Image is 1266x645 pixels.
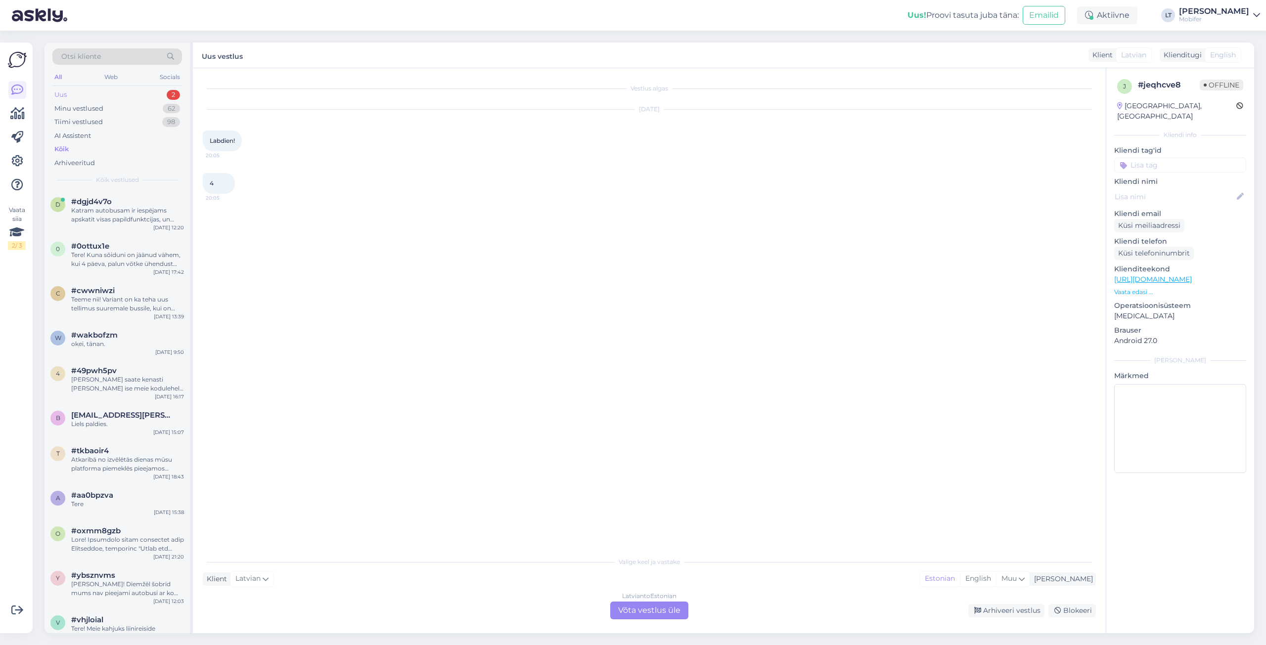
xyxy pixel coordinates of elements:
p: Android 27.0 [1114,336,1246,346]
p: Brauser [1114,325,1246,336]
div: [DATE] [203,105,1096,114]
div: [DATE] 16:17 [155,393,184,400]
span: 20:05 [206,152,243,159]
span: y [56,574,60,582]
span: #ybsznvms [71,571,115,580]
span: Labdien! [210,137,235,144]
span: #0ottux1e [71,242,109,251]
div: All [52,71,64,84]
div: Web [102,71,120,84]
div: [DATE] 21:20 [153,553,184,560]
div: okei, tänan. [71,340,184,348]
span: Latvian [235,573,261,584]
div: Proovi tasuta juba täna: [907,9,1019,21]
div: Socials [158,71,182,84]
div: [PERSON_NAME] [1179,7,1249,15]
a: [PERSON_NAME]Mobifer [1179,7,1260,23]
input: Lisa tag [1114,158,1246,172]
div: Mobifer [1179,15,1249,23]
a: [URL][DOMAIN_NAME] [1114,275,1192,284]
label: Uus vestlus [202,48,243,62]
span: t [56,450,60,457]
div: Vestlus algas [203,84,1096,93]
div: Aktiivne [1077,6,1137,24]
button: Emailid [1023,6,1065,25]
div: [DATE] 13:39 [154,313,184,320]
div: Kliendi info [1114,130,1246,139]
div: Tere [71,500,184,509]
div: Klient [203,574,227,584]
div: Võta vestlus üle [610,602,688,619]
div: Tiimi vestlused [54,117,103,127]
div: [DATE] 12:20 [153,224,184,231]
div: [PERSON_NAME]! Diemžēl šobrīd mums nav pieejami autobusi ar ko varētu pārvietoties cilvēkus ar ku... [71,580,184,598]
p: Klienditeekond [1114,264,1246,274]
span: balode-linda@inbox.lv [71,411,174,420]
div: Lore! Ipsumdolo sitam consectet adip Elitseddoe, temporinc "Utlab etd magnaaliq" en adminimv "Qui... [71,535,184,553]
div: Tere! Meie kahjuks liinireiside piletitega ei tegele. Palun küsige tellija käest, kus tellimus te... [71,624,184,642]
span: 20:05 [206,194,243,202]
span: English [1210,50,1236,60]
div: 2 / 3 [8,241,26,250]
div: [PERSON_NAME] [1030,574,1093,584]
div: Kõik [54,144,69,154]
span: Kõik vestlused [96,175,139,184]
div: [DATE] 18:43 [153,473,184,480]
span: #49pwh5pv [71,366,117,375]
div: 2 [167,90,180,100]
span: Otsi kliente [61,51,101,62]
div: Küsi meiliaadressi [1114,219,1184,232]
span: #dgjd4v7o [71,197,112,206]
span: 4 [210,179,214,187]
b: Uus! [907,10,926,20]
span: Muu [1001,574,1017,583]
span: a [56,494,60,502]
span: #cwwniwzi [71,286,115,295]
span: w [55,334,61,342]
span: Offline [1200,80,1243,90]
img: Askly Logo [8,50,27,69]
div: Latvian to Estonian [622,592,677,601]
div: Küsi telefoninumbrit [1114,247,1194,260]
div: [DATE] 15:38 [154,509,184,516]
div: Arhiveeritud [54,158,95,168]
div: # jeqhcve8 [1138,79,1200,91]
div: Uus [54,90,67,100]
div: Valige keel ja vastake [203,558,1096,566]
div: Liels paldies. [71,420,184,429]
p: Kliendi tag'id [1114,145,1246,156]
p: [MEDICAL_DATA] [1114,311,1246,321]
div: Arhiveeri vestlus [968,604,1044,617]
div: AI Assistent [54,131,91,141]
div: [DATE] 15:07 [153,429,184,436]
div: Katram autobusam ir iespējams apskatīt visas papildfunktcijas, un autobusa vecumu. Vadītāji mums ... [71,206,184,224]
span: v [56,619,60,626]
p: Kliendi telefon [1114,236,1246,247]
div: [PERSON_NAME] [1114,356,1246,365]
span: 4 [56,370,60,377]
div: Blokeeri [1048,604,1096,617]
input: Lisa nimi [1115,191,1235,202]
div: English [960,571,996,586]
span: o [55,530,60,537]
div: Teeme nii! Variant on ka teha uus tellimus suuremale bussile, kui on olemas ja siis vana tellimus... [71,295,184,313]
span: #tkbaoir4 [71,446,109,455]
span: Latvian [1121,50,1146,60]
div: Tere! Kuna sõiduni on jäänud vähem, kui 4 päeva, palun võtke ühendust otse bussifirmaga. [71,251,184,268]
span: c [56,290,60,297]
div: [PERSON_NAME] saate kenasti [PERSON_NAME] ise meie kodulehelt, sisestades kõik oma parameetrid na... [71,375,184,393]
span: j [1123,83,1126,90]
p: Vaata edasi ... [1114,288,1246,297]
div: 62 [163,104,180,114]
span: 0 [56,245,60,253]
p: Operatsioonisüsteem [1114,301,1246,311]
div: LT [1161,8,1175,22]
div: Klient [1088,50,1113,60]
span: #aa0bpzva [71,491,113,500]
span: d [55,201,60,208]
div: [DATE] 12:03 [153,598,184,605]
div: Atkarībā no izvēlētās dienas mūsu platforma piemeklēs pieejamos autobusus un aprēķinās brauciena ... [71,455,184,473]
div: [DATE] 9:50 [155,348,184,356]
div: Estonian [920,571,960,586]
span: b [56,414,60,422]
